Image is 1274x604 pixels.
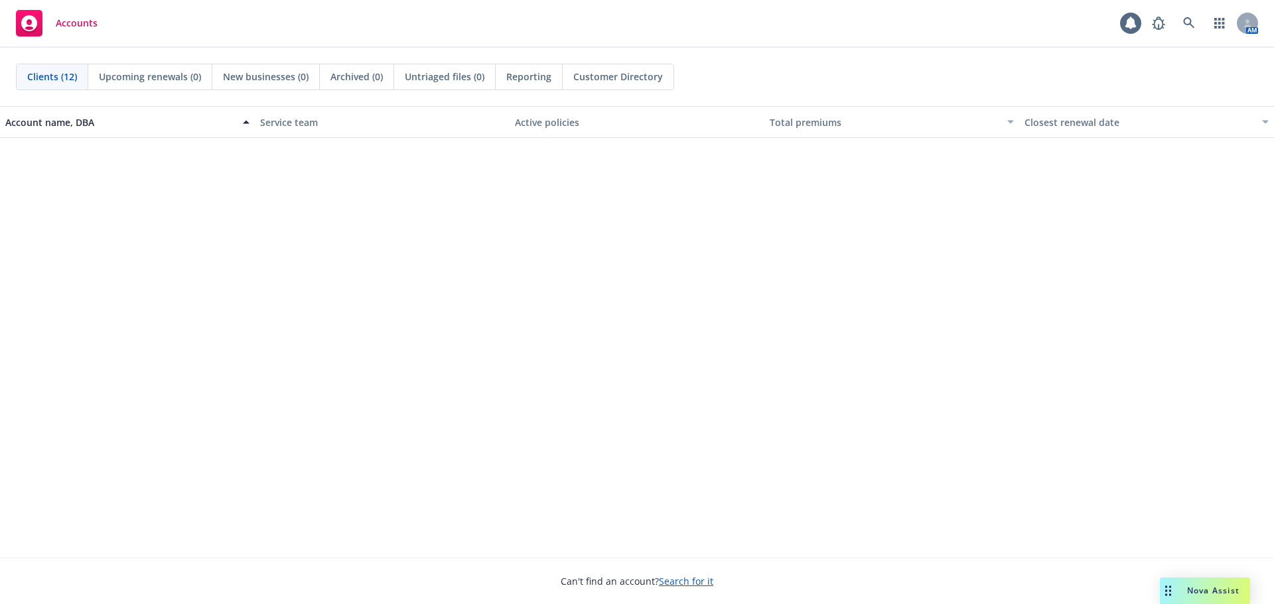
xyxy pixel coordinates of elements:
[405,70,484,84] span: Untriaged files (0)
[56,18,98,29] span: Accounts
[1160,577,1250,604] button: Nova Assist
[5,115,235,129] div: Account name, DBA
[1160,577,1176,604] div: Drag to move
[1145,10,1172,36] a: Report a Bug
[11,5,103,42] a: Accounts
[99,70,201,84] span: Upcoming renewals (0)
[1025,115,1254,129] div: Closest renewal date
[1176,10,1202,36] a: Search
[1019,106,1274,138] button: Closest renewal date
[510,106,764,138] button: Active policies
[561,574,713,588] span: Can't find an account?
[330,70,383,84] span: Archived (0)
[506,70,551,84] span: Reporting
[260,115,504,129] div: Service team
[659,575,713,587] a: Search for it
[223,70,309,84] span: New businesses (0)
[255,106,510,138] button: Service team
[764,106,1019,138] button: Total premiums
[515,115,759,129] div: Active policies
[770,115,999,129] div: Total premiums
[573,70,663,84] span: Customer Directory
[1187,585,1239,596] span: Nova Assist
[27,70,77,84] span: Clients (12)
[1206,10,1233,36] a: Switch app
